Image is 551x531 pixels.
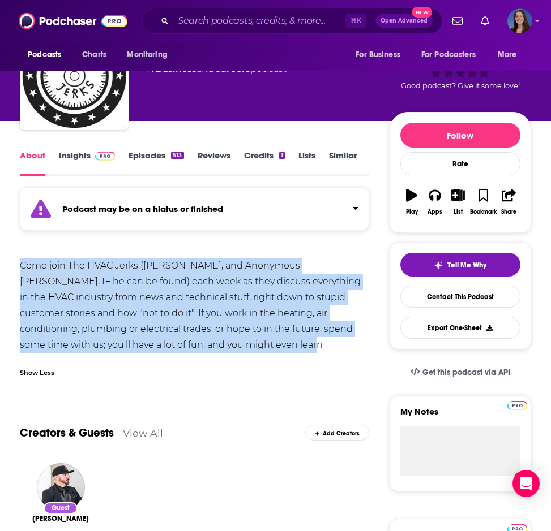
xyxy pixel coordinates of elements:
button: Follow [400,123,520,148]
a: Careers [214,63,250,74]
button: Play [400,182,424,222]
span: Podcasts [28,47,61,63]
div: Play [406,209,418,215]
div: Add Creators [305,425,369,441]
button: Show profile menu [507,8,532,33]
a: Similar [329,150,357,176]
a: Show notifications dropdown [448,11,467,31]
img: tell me why sparkle [434,261,443,270]
img: The HVAC Jerks [22,24,126,128]
input: Search podcasts, credits, & more... [173,12,345,30]
div: 513 [171,152,183,159]
button: Share [497,182,520,222]
button: List [446,182,469,222]
div: Open Intercom Messenger [512,470,540,497]
button: Export One-Sheet [400,317,520,339]
div: List [454,209,463,215]
button: open menu [348,44,415,66]
a: Reviews [198,150,230,176]
img: Tersh Blissett [37,463,85,511]
img: Podchaser - Follow, Share and Rate Podcasts [19,10,127,32]
a: Episodes513 [129,150,183,176]
button: tell me why sparkleTell Me Why [400,253,520,277]
a: Credits1 [244,150,285,176]
label: My Notes [400,406,520,426]
span: Logged in as emmadonovan [507,8,532,33]
div: 1 [279,152,285,159]
div: Search podcasts, credits, & more... [142,8,442,34]
img: Podchaser Pro [507,401,527,410]
a: Lists [298,150,315,176]
div: Bookmark [470,209,497,215]
div: Guest [44,502,78,514]
button: Bookmark [469,182,497,222]
a: InsightsPodchaser Pro [59,150,115,176]
span: and [197,63,214,74]
span: Charts [82,47,106,63]
div: Rate [400,152,520,175]
span: Monitoring [127,47,167,63]
img: User Profile [507,8,532,33]
div: Share [501,209,516,215]
a: Creators & Guests [20,426,114,440]
span: [PERSON_NAME] [32,514,89,523]
div: Come join The HVAC Jerks ([PERSON_NAME], and Anonymous [PERSON_NAME], IF he can be found) each we... [20,258,369,369]
a: Contact This Podcast [400,286,520,308]
button: Open AdvancedNew [375,14,433,28]
button: open menu [490,44,531,66]
span: ⌘ K [345,14,366,28]
button: open menu [414,44,492,66]
strong: Podcast may be on a hiatus or finished [62,204,223,214]
span: For Podcasters [421,47,476,63]
button: Apps [424,182,447,222]
span: Tell Me Why [447,261,486,270]
a: About [20,150,45,176]
span: For Business [356,47,400,63]
a: Show notifications dropdown [476,11,494,31]
div: Apps [428,209,442,215]
a: Tersh Blissett [32,514,89,523]
a: Get this podcast via API [401,359,519,386]
span: Good podcast? Give it some love! [401,81,520,90]
a: Pro website [507,399,527,410]
a: Business [155,63,197,74]
button: open menu [119,44,182,66]
span: New [412,7,432,18]
span: Open Advanced [381,18,428,24]
section: Click to expand status details [20,194,369,231]
a: Charts [75,44,113,66]
span: More [498,47,517,63]
span: Get this podcast via API [422,368,510,377]
a: View All [123,427,163,439]
button: open menu [20,44,76,66]
img: Podchaser Pro [95,152,115,161]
